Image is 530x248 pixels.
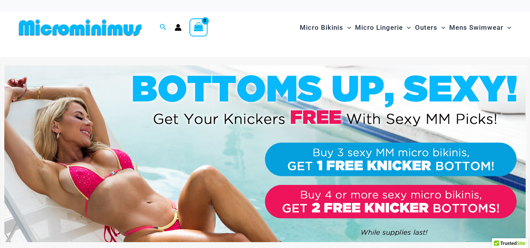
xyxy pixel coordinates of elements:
nav: Site Navigation [297,14,514,41]
img: Buy 3 or 4 Bikinis Get Free Knicker Promo [4,65,526,243]
a: Search icon link [160,23,167,33]
a: View Shopping Cart, empty [189,18,208,36]
span: Outers [415,18,437,38]
span: Micro Bikinis [300,18,343,38]
span: Menu Toggle [503,18,511,38]
span: Menu Toggle [403,18,411,38]
a: Mens SwimwearMenu ToggleMenu Toggle [447,16,513,40]
img: MM SHOP LOGO FLAT [16,19,145,36]
a: Account icon link [175,24,182,31]
span: Menu Toggle [343,18,351,38]
span: Mens Swimwear [449,18,503,38]
a: Micro LingerieMenu ToggleMenu Toggle [353,16,413,40]
a: Micro BikinisMenu ToggleMenu Toggle [298,16,353,40]
span: Menu Toggle [437,18,445,38]
a: OutersMenu ToggleMenu Toggle [413,16,447,40]
span: Micro Lingerie [355,18,403,38]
